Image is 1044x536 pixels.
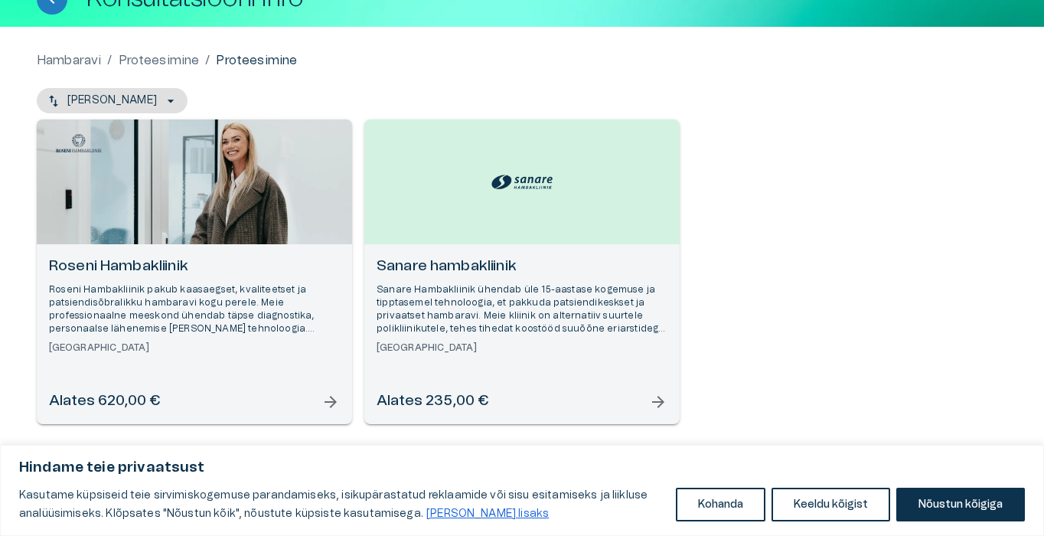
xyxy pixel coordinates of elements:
[49,342,340,355] h6: [GEOGRAPHIC_DATA]
[676,488,765,521] button: Kohanda
[78,12,101,25] span: Help
[896,488,1025,521] button: Nõustun kõigiga
[364,119,680,424] a: Open selected supplier available booking dates
[37,119,352,424] a: Open selected supplier available booking dates
[67,93,157,109] p: [PERSON_NAME]
[49,257,340,277] h6: Roseni Hambakliinik
[205,51,210,70] p: /
[377,283,667,336] p: Sanare Hambakliinik ühendab üle 15-aastase kogemuse ja tipptasemel tehnoloogia, et pakkuda patsie...
[491,171,553,193] img: Sanare hambakliinik logo
[216,51,297,70] p: Proteesimine
[19,459,1025,477] p: Hindame teie privaatsust
[37,88,188,113] button: [PERSON_NAME]
[107,51,112,70] p: /
[119,51,200,70] a: Proteesimine
[19,486,664,523] p: Kasutame küpsiseid teie sirvimiskogemuse parandamiseks, isikupärastatud reklaamide või sisu esita...
[377,257,667,277] h6: Sanare hambakliinik
[37,51,101,70] a: Hambaravi
[48,131,109,155] img: Roseni Hambakliinik logo
[321,393,340,411] span: arrow_forward
[377,342,667,355] h6: [GEOGRAPHIC_DATA]
[772,488,890,521] button: Keeldu kõigist
[426,508,550,520] a: Loe lisaks
[49,391,160,412] h6: Alates 620,00 €
[377,391,488,412] h6: Alates 235,00 €
[49,283,340,336] p: Roseni Hambakliinik pakub kaasaegset, kvaliteetset ja patsiendisõbralikku hambaravi kogu perele. ...
[649,393,667,411] span: arrow_forward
